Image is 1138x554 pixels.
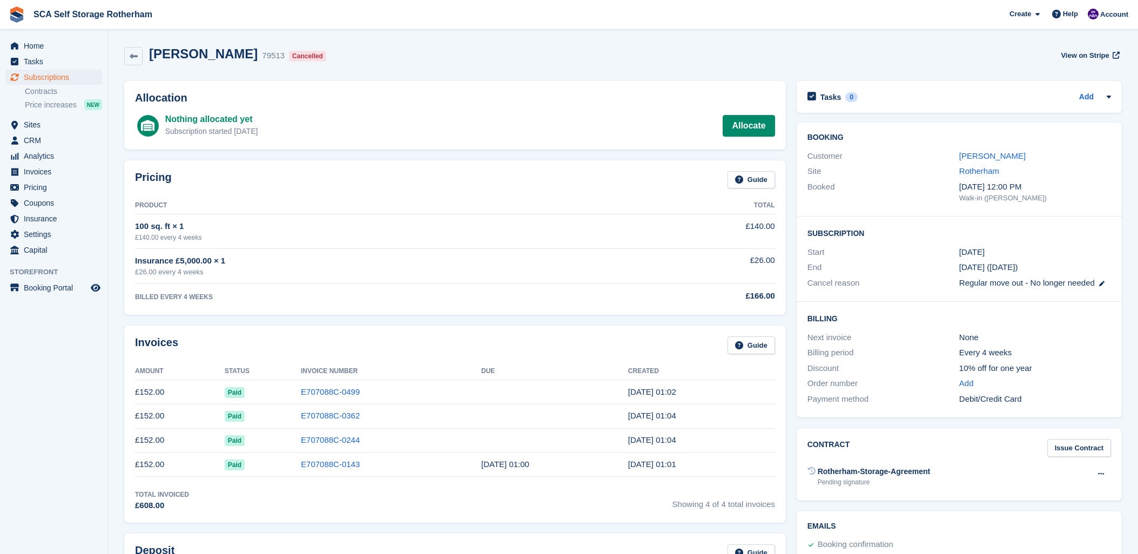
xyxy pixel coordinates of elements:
a: menu [5,117,102,132]
span: Paid [225,435,245,446]
a: Contracts [25,86,102,97]
a: Issue Contract [1047,439,1111,457]
a: menu [5,280,102,295]
div: £140.00 every 4 weeks [135,233,618,242]
div: Every 4 weeks [959,347,1111,359]
span: Help [1063,9,1078,19]
div: Pending signature [818,477,930,487]
h2: Emails [807,522,1111,531]
th: Amount [135,363,225,380]
a: menu [5,70,102,85]
div: Payment method [807,393,959,406]
h2: Allocation [135,92,775,104]
span: Paid [225,387,245,398]
a: Allocate [723,115,775,137]
div: Order number [807,377,959,390]
div: Site [807,165,959,178]
span: Price increases [25,100,77,110]
a: E707088C-0362 [301,411,360,420]
a: Rotherham [959,166,999,175]
div: Walk-in ([PERSON_NAME]) [959,193,1111,204]
a: menu [5,211,102,226]
div: Rotherham-Storage-Agreement [818,466,930,477]
h2: Tasks [820,92,841,102]
span: Invoices [24,164,89,179]
div: £608.00 [135,499,189,512]
a: Preview store [89,281,102,294]
a: SCA Self Storage Rotherham [29,5,157,23]
h2: Billing [807,313,1111,323]
time: 2025-06-24 00:02:24 UTC [628,387,676,396]
time: 2025-05-27 00:04:07 UTC [628,411,676,420]
div: Customer [807,150,959,163]
span: Paid [225,460,245,470]
div: Nothing allocated yet [165,113,258,126]
div: NEW [84,99,102,110]
td: £152.00 [135,380,225,404]
h2: Invoices [135,336,178,354]
span: Capital [24,242,89,258]
span: Settings [24,227,89,242]
span: Account [1100,9,1128,20]
a: menu [5,242,102,258]
div: Cancelled [289,51,326,62]
td: £140.00 [618,214,775,248]
div: £26.00 every 4 weeks [135,267,618,278]
time: 2025-04-29 00:04:25 UTC [628,435,676,444]
span: Insurance [24,211,89,226]
span: Sites [24,117,89,132]
div: Total Invoiced [135,490,189,499]
div: Discount [807,362,959,375]
span: [DATE] ([DATE]) [959,262,1018,272]
span: Create [1009,9,1031,19]
div: Booking confirmation [818,538,893,551]
a: Price increases NEW [25,99,102,111]
span: Pricing [24,180,89,195]
a: E707088C-0499 [301,387,360,396]
td: £26.00 [618,248,775,283]
div: Billing period [807,347,959,359]
a: menu [5,195,102,211]
a: Guide [728,171,775,189]
h2: Booking [807,133,1111,142]
td: £152.00 [135,404,225,428]
div: 10% off for one year [959,362,1111,375]
a: menu [5,38,102,53]
h2: Contract [807,439,850,457]
div: Subscription started [DATE] [165,126,258,137]
span: Subscriptions [24,70,89,85]
div: 0 [845,92,858,102]
a: menu [5,164,102,179]
th: Product [135,197,618,214]
th: Total [618,197,775,214]
time: 2025-04-01 00:01:30 UTC [628,460,676,469]
h2: Pricing [135,171,172,189]
time: 2025-04-01 00:00:00 UTC [959,246,985,259]
div: Insurance £5,000.00 × 1 [135,255,618,267]
div: £166.00 [618,290,775,302]
td: £152.00 [135,452,225,477]
h2: [PERSON_NAME] [149,46,258,61]
td: £152.00 [135,428,225,452]
a: Guide [728,336,775,354]
div: Next invoice [807,332,959,344]
h2: Subscription [807,227,1111,238]
span: Tasks [24,54,89,69]
a: menu [5,54,102,69]
a: menu [5,133,102,148]
span: Paid [225,411,245,422]
th: Created [628,363,775,380]
th: Invoice Number [301,363,481,380]
a: E707088C-0143 [301,460,360,469]
time: 2025-04-02 00:00:00 UTC [481,460,529,469]
span: Coupons [24,195,89,211]
div: 79513 [262,50,285,62]
div: End [807,261,959,274]
span: Analytics [24,148,89,164]
a: [PERSON_NAME] [959,151,1026,160]
div: Start [807,246,959,259]
a: Add [959,377,974,390]
a: menu [5,227,102,242]
img: stora-icon-8386f47178a22dfd0bd8f6a31ec36ba5ce8667c1dd55bd0f319d3a0aa187defe.svg [9,6,25,23]
div: BILLED EVERY 4 WEEKS [135,292,618,302]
